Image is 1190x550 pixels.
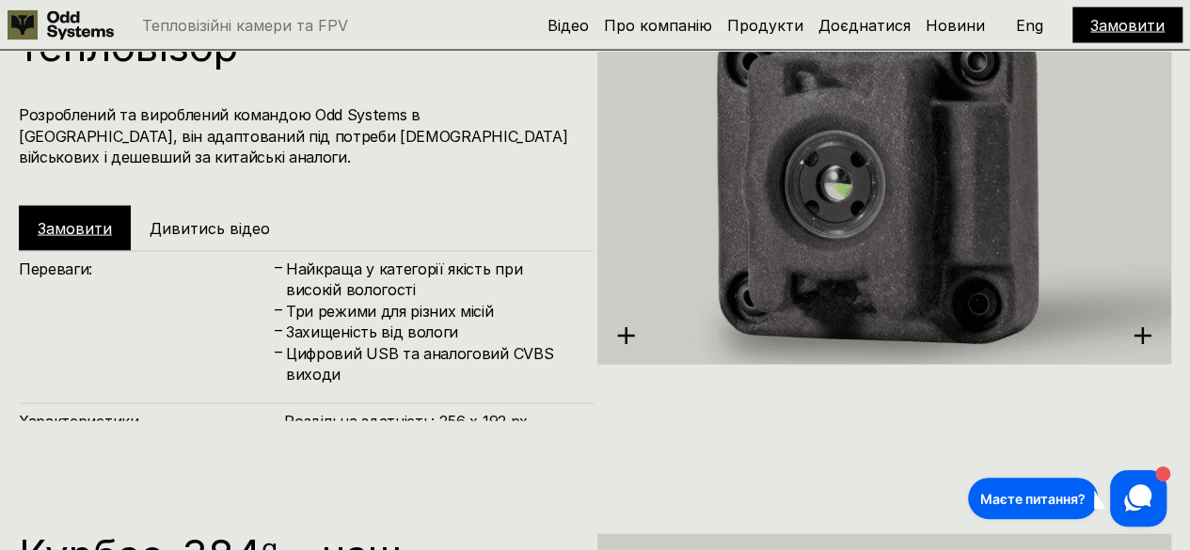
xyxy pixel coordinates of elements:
[286,322,575,342] h4: Захищеність від вологи
[273,411,575,495] h4: – Роздільна здатність: 256 x 192 px – Кут лінзи: 50° horizontal, 37.2° vertical – Розмір пікселя:...
[286,343,575,385] h4: Цифровий USB та аналоговий CVBS виходи
[275,321,282,341] h4: –
[1016,18,1043,33] p: Eng
[1090,16,1165,35] a: Замовити
[38,219,112,238] a: Замовити
[19,104,575,167] h4: Розроблений та вироблений командою Odd Systems в [GEOGRAPHIC_DATA], він адаптований під потреби [...
[275,300,282,321] h4: –
[604,16,712,35] a: Про компанію
[818,16,911,35] a: Доєднатися
[150,218,270,239] h5: Дивитись відео
[286,301,575,322] h4: Три режими для різних місій
[275,341,282,362] h4: –
[19,411,273,432] h4: Характеристики
[275,258,282,278] h4: –
[286,259,575,301] h4: Найкраща у категорії якість при високій вологості
[19,259,273,279] h4: Переваги:
[727,16,803,35] a: Продукти
[142,18,348,33] p: Тепловізійні камери та FPV
[547,16,589,35] a: Відео
[963,465,1171,531] iframe: HelpCrunch
[926,16,985,35] a: Новини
